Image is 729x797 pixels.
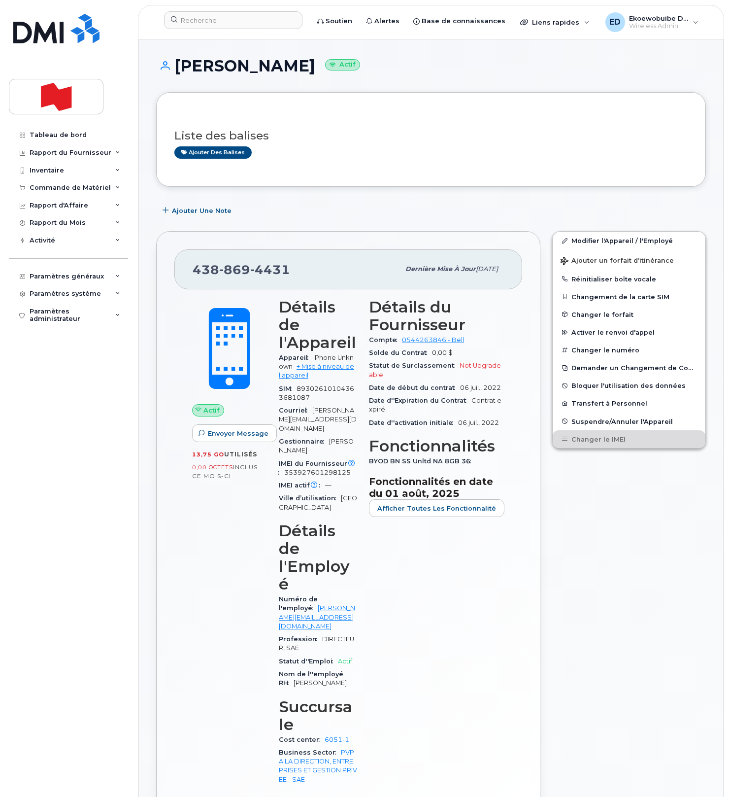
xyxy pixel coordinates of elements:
[192,451,224,458] span: 13,75 Go
[279,363,354,379] a: + Mise à niveau de l'appareil
[279,385,297,392] span: SIM
[192,463,258,480] span: inclus ce mois-ci
[284,469,351,476] span: 353927601298125
[553,232,705,249] a: Modifier l'Appareil / l'Employé
[219,262,250,277] span: 869
[369,384,460,391] span: Date de début du contrat
[279,385,354,401] span: 89302610104363681087
[553,323,705,341] button: Activer le renvoi d'appel
[369,362,501,378] span: Not Upgradeable
[460,384,501,391] span: 06 juil., 2022
[172,206,232,215] span: Ajouter une Note
[279,298,357,351] h3: Détails de l'Appareil
[553,270,705,288] button: Réinitialiser boîte vocale
[224,450,257,458] span: utilisés
[476,265,498,273] span: [DATE]
[369,362,460,369] span: Statut de Surclassement
[279,354,354,370] span: iPhone Unknown
[553,341,705,359] button: Changer le numéro
[279,522,357,593] h3: Détails de l'Employé
[561,257,674,266] span: Ajouter un forfait d’itinérance
[294,679,347,687] span: [PERSON_NAME]
[553,394,705,412] button: Transfert à Personnel
[279,482,325,489] span: IMEI actif
[279,407,357,432] span: [PERSON_NAME][EMAIL_ADDRESS][DOMAIN_NAME]
[174,130,688,142] h3: Liste des balises
[369,349,432,356] span: Solde du Contrat
[279,595,318,612] span: Numéro de l'employé
[553,377,705,394] button: Bloquer l'utilisation des données
[156,202,240,219] button: Ajouter une Note
[369,397,471,404] span: Date d''Expiration du Contrat
[369,437,504,455] h3: Fonctionnalités
[402,336,464,344] a: 0544263846 - Bell
[369,499,504,517] button: Afficher Toutes les Fonctionnalité
[279,749,341,756] span: Business Sector
[553,288,705,306] button: Changement de la carte SIM
[279,658,338,665] span: Statut d''Emploi
[279,749,357,783] a: PVP A LA DIRECTION, ENTREPRISES ET GESTION PRIVEE - SAE
[279,635,322,643] span: Profession
[369,476,504,499] h3: Fonctionnalités en date du 01 août, 2025
[156,57,706,74] h1: [PERSON_NAME]
[279,670,343,687] span: Nom de l''employé RH
[338,658,352,665] span: Actif
[369,419,458,426] span: Date d''activation initiale
[571,417,673,425] span: Suspendre/Annuler l'Appareil
[553,430,705,448] button: Changer le IMEI
[279,407,312,414] span: Courriel
[553,359,705,377] button: Demander un Changement de Compte
[279,736,325,743] span: Cost center
[279,604,355,630] a: [PERSON_NAME][EMAIL_ADDRESS][DOMAIN_NAME]
[571,311,633,318] span: Changer le forfait
[203,406,220,415] span: Actif
[369,298,504,334] h3: Détails du Fournisseur
[192,464,233,471] span: 0,00 Octets
[369,457,476,465] span: BYOD BN SS Unltd NA 8GB 36
[325,736,349,743] a: 6051-1
[279,438,329,445] span: Gestionnaire
[553,250,705,270] button: Ajouter un forfait d’itinérance
[279,494,341,502] span: Ville d’utilisation
[193,262,290,277] span: 438
[279,354,313,361] span: Appareil
[325,59,360,70] small: Actif
[174,146,252,159] a: Ajouter des balises
[325,482,331,489] span: —
[553,306,705,323] button: Changer le forfait
[377,504,496,513] span: Afficher Toutes les Fonctionnalité
[553,413,705,430] button: Suspendre/Annuler l'Appareil
[432,349,453,356] span: 0,00 $
[208,429,268,438] span: Envoyer Message
[250,262,290,277] span: 4431
[279,494,357,511] span: [GEOGRAPHIC_DATA]
[369,336,402,344] span: Compte
[571,329,655,336] span: Activer le renvoi d'appel
[279,698,357,733] h3: Succursale
[279,460,357,476] span: IMEI du Fournisseur
[405,265,476,273] span: Dernière mise à jour
[458,419,499,426] span: 06 juil., 2022
[192,424,277,442] button: Envoyer Message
